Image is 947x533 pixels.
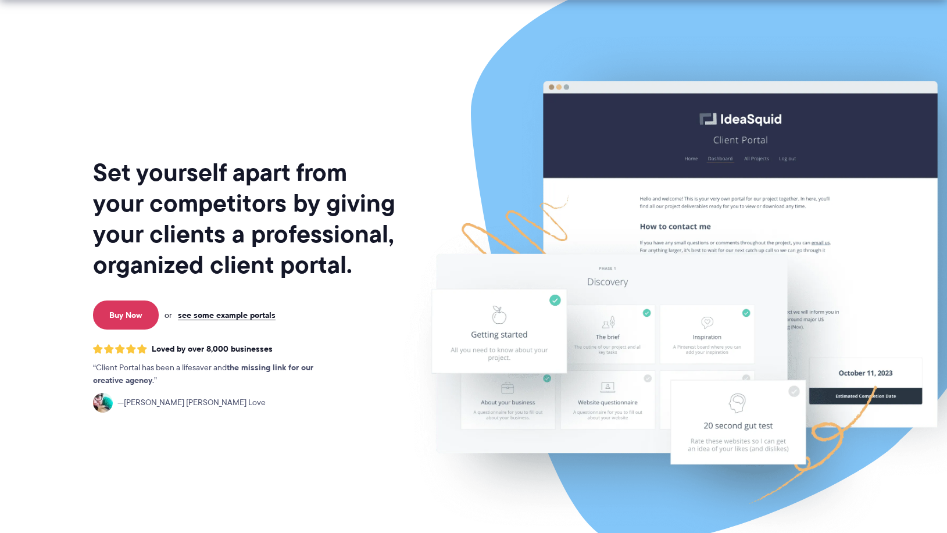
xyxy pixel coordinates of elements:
a: see some example portals [178,310,276,320]
strong: the missing link for our creative agency [93,361,313,387]
span: [PERSON_NAME] [PERSON_NAME] Love [117,396,266,409]
span: Loved by over 8,000 businesses [152,344,273,354]
h1: Set yourself apart from your competitors by giving your clients a professional, organized client ... [93,157,398,280]
p: Client Portal has been a lifesaver and . [93,362,337,387]
span: or [165,310,172,320]
a: Buy Now [93,301,159,330]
